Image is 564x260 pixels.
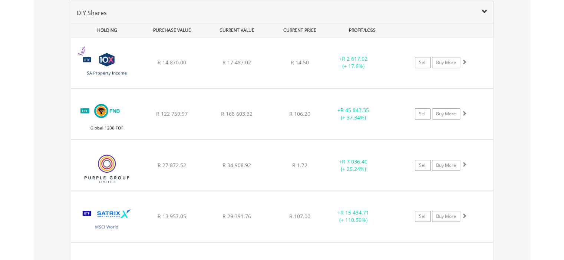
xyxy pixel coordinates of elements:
div: CURRENT PRICE [270,23,329,37]
div: HOLDING [72,23,139,37]
div: + (+ 17.6%) [326,55,382,70]
span: R 29 391.76 [222,213,251,220]
span: R 45 843.35 [340,107,369,114]
a: Sell [415,160,431,171]
a: Buy More [432,211,460,222]
span: R 15 434.71 [340,209,369,216]
span: R 14.50 [291,59,309,66]
img: EQU.ZA.FNBEQF.png [75,98,139,138]
a: Buy More [432,108,460,119]
div: + (+ 25.24%) [326,158,382,173]
img: EQU.ZA.STXWDM.png [75,200,139,240]
span: R 106.20 [289,110,310,117]
div: PURCHASE VALUE [141,23,204,37]
a: Sell [415,211,431,222]
span: R 17 487.02 [222,59,251,66]
span: R 14 870.00 [158,59,186,66]
span: DIY Shares [77,9,107,17]
span: R 27 872.52 [158,162,186,169]
span: R 1.72 [292,162,307,169]
span: R 34 908.92 [222,162,251,169]
a: Buy More [432,57,460,68]
a: Buy More [432,160,460,171]
span: R 122 759.97 [156,110,188,117]
div: PROFIT/LOSS [331,23,394,37]
span: R 2 617.02 [342,55,367,62]
span: R 107.00 [289,213,310,220]
span: R 13 957.05 [158,213,186,220]
a: Sell [415,57,431,68]
div: CURRENT VALUE [205,23,269,37]
span: R 7 036.40 [342,158,367,165]
div: + (+ 37.34%) [326,107,382,121]
a: Sell [415,108,431,119]
img: EQU.ZA.CSPROP.png [75,47,139,86]
div: + (+ 110.59%) [326,209,382,224]
img: EQU.ZA.PPE.png [75,149,139,189]
span: R 168 603.32 [221,110,253,117]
